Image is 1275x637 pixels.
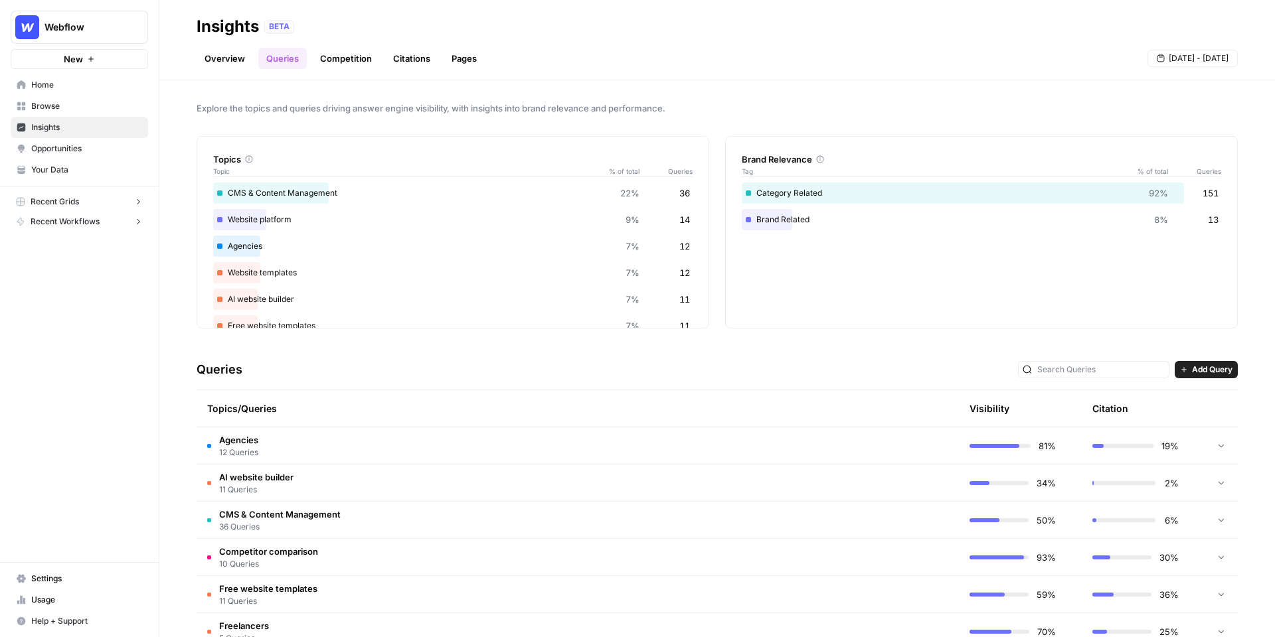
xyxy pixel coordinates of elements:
[1037,363,1165,376] input: Search Queries
[213,166,600,177] span: Topic
[213,315,693,336] div: Free website templates
[15,15,39,39] img: Webflow Logo
[219,484,294,496] span: 11 Queries
[213,262,693,283] div: Website templates
[1092,390,1128,427] div: Citation
[44,21,125,34] span: Webflow
[11,96,148,117] a: Browse
[1161,439,1179,453] span: 19%
[31,100,142,112] span: Browse
[11,11,148,44] button: Workspace: Webflow
[31,615,142,627] span: Help + Support
[213,209,693,230] div: Website platform
[31,196,79,208] span: Recent Grids
[679,293,690,306] span: 11
[11,159,148,180] a: Your Data
[1147,50,1238,67] button: [DATE] - [DATE]
[679,186,690,200] span: 36
[207,390,822,427] div: Topics/Queries
[219,595,317,607] span: 11 Queries
[219,619,269,632] span: Freelancers
[1037,514,1056,527] span: 50%
[11,49,148,69] button: New
[219,433,258,447] span: Agencies
[258,48,307,69] a: Queries
[1163,514,1179,527] span: 6%
[742,209,1221,230] div: Brand Related
[213,289,693,310] div: AI website builder
[11,568,148,589] a: Settings
[679,319,690,332] span: 11
[11,589,148,610] a: Usage
[219,447,258,459] span: 12 Queries
[31,573,142,585] span: Settings
[31,121,142,133] span: Insights
[31,79,142,91] span: Home
[219,558,318,570] span: 10 Queries
[11,74,148,96] a: Home
[679,240,690,253] span: 12
[626,266,639,279] span: 7%
[264,20,294,33] div: BETA
[1037,476,1056,490] span: 34%
[31,164,142,176] span: Your Data
[970,402,1009,415] div: Visibility
[219,545,318,558] span: Competitor comparison
[1159,551,1179,564] span: 30%
[64,52,83,66] span: New
[1169,52,1229,64] span: [DATE] - [DATE]
[1159,588,1179,601] span: 36%
[742,153,1221,166] div: Brand Relevance
[11,192,148,212] button: Recent Grids
[1037,588,1056,601] span: 59%
[1128,166,1168,177] span: % of total
[1154,213,1168,226] span: 8%
[31,594,142,606] span: Usage
[213,236,693,257] div: Agencies
[600,166,639,177] span: % of total
[197,360,242,379] h3: Queries
[197,48,253,69] a: Overview
[679,213,690,226] span: 14
[219,470,294,484] span: AI website builder
[312,48,380,69] a: Competition
[219,508,341,521] span: CMS & Content Management
[31,143,142,155] span: Opportunities
[626,213,639,226] span: 9%
[742,166,1128,177] span: Tag
[620,186,639,200] span: 22%
[219,521,341,533] span: 36 Queries
[679,266,690,279] span: 12
[626,319,639,332] span: 7%
[742,182,1221,204] div: Category Related
[1168,166,1221,177] span: Queries
[1149,186,1168,200] span: 92%
[1163,476,1179,490] span: 2%
[1039,439,1056,453] span: 81%
[197,102,1238,115] span: Explore the topics and queries driving answer engine visibility, with insights into brand relevan...
[11,117,148,138] a: Insights
[1175,361,1238,378] button: Add Query
[1208,213,1219,226] span: 13
[626,293,639,306] span: 7%
[444,48,485,69] a: Pages
[11,212,148,232] button: Recent Workflows
[11,138,148,159] a: Opportunities
[1192,364,1232,376] span: Add Query
[31,216,100,228] span: Recent Workflows
[1037,551,1056,564] span: 93%
[213,153,693,166] div: Topics
[197,16,259,37] div: Insights
[626,240,639,253] span: 7%
[11,610,148,632] button: Help + Support
[639,166,693,177] span: Queries
[213,182,693,204] div: CMS & Content Management
[385,48,438,69] a: Citations
[1203,186,1219,200] span: 151
[219,582,317,595] span: Free website templates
